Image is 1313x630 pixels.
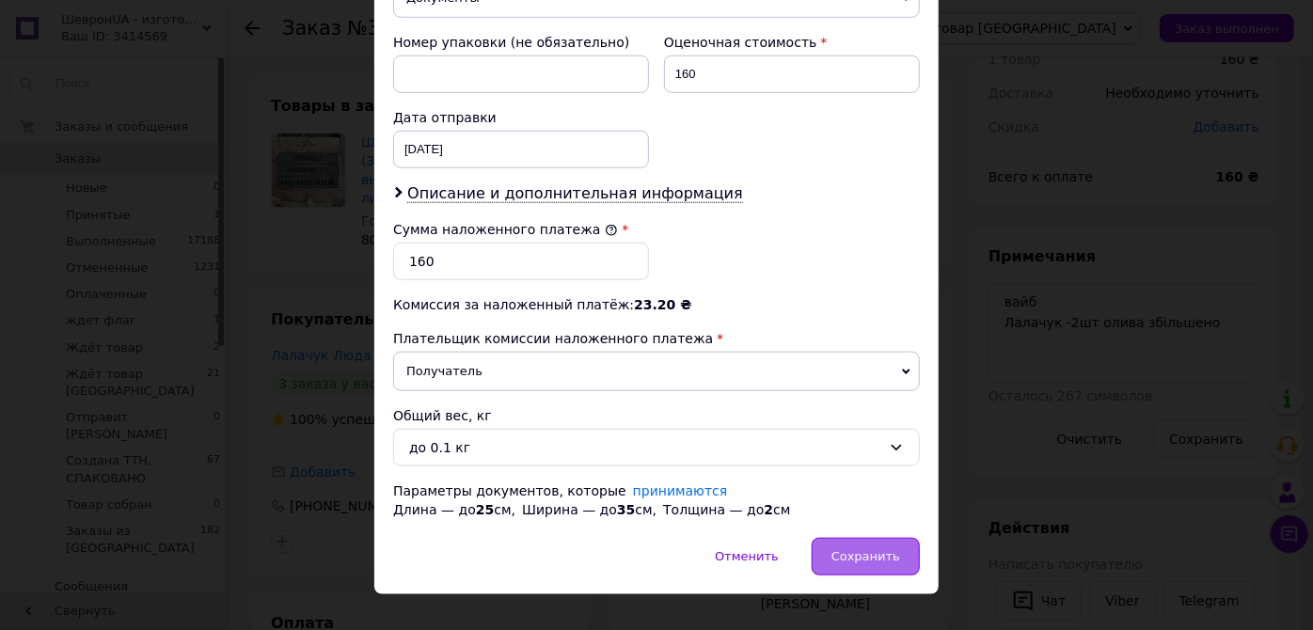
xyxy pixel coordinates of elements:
div: Дата отправки [393,108,649,127]
a: принимаются [633,483,728,498]
div: Параметры документов, которые Длина — до см, Ширина — до см, Толщина — до см [393,481,920,519]
span: Отменить [715,549,779,563]
span: 2 [764,502,773,517]
div: Оценочная стоимость [664,33,920,52]
div: до 0.1 кг [409,437,881,458]
span: Сохранить [831,549,900,563]
span: 25 [476,502,494,517]
span: 23.20 ₴ [634,297,691,312]
span: Получатель [393,352,920,391]
span: Описание и дополнительная информация [407,184,743,203]
span: Плательщик комиссии наложенного платежа [393,331,713,346]
label: Сумма наложенного платежа [393,222,618,237]
div: Номер упаковки (не обязательно) [393,33,649,52]
div: Общий вес, кг [393,406,920,425]
div: Комиссия за наложенный платёж: [393,295,920,314]
span: 35 [617,502,635,517]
